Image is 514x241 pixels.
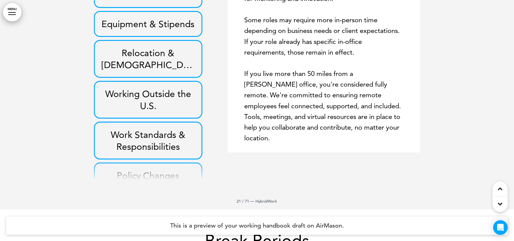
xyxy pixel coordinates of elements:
p: Equipment & Stipends [101,18,195,30]
p: If you live more than 50 miles from a [PERSON_NAME] office, you're considered fully remote. We're... [245,68,403,143]
span: — [251,199,255,203]
span: Hybrid [256,199,268,203]
a: MENU [3,3,21,21]
p: Some roles may require more in-person time depending on business needs or client expectations. If... [245,15,403,58]
span: Work [256,199,277,203]
p: Relocation & [DEMOGRAPHIC_DATA] Work Locations [101,47,195,71]
span: 21 / 71 [237,199,249,203]
p: Work Standards & Responsibilities [101,129,195,153]
p: Working Outside the U.S. [101,88,195,112]
div: Open Intercom Messenger [493,220,508,235]
h4: This is a preview of your working handbook draft on AirMason. [6,217,508,235]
